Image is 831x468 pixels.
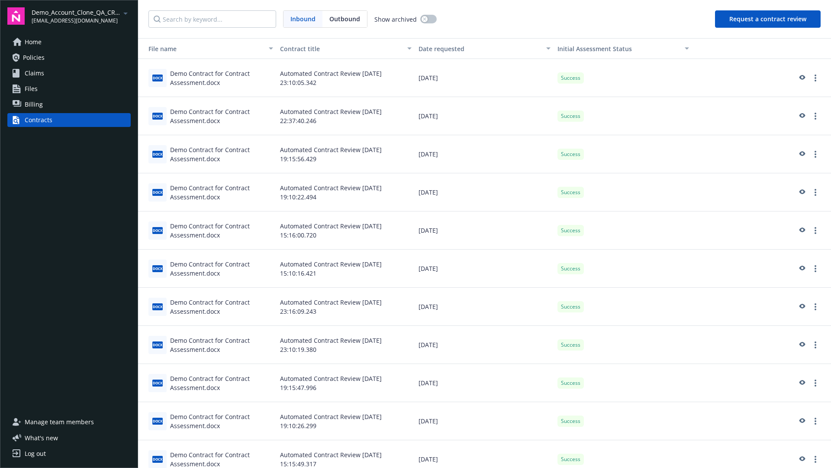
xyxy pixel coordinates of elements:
[32,7,131,25] button: Demo_Account_Clone_QA_CR_Tests_Demo[EMAIL_ADDRESS][DOMAIN_NAME]arrowDropDown
[561,150,580,158] span: Success
[152,341,163,348] span: docx
[415,38,554,59] button: Date requested
[561,265,580,273] span: Success
[152,113,163,119] span: docx
[7,51,131,65] a: Policies
[152,75,163,81] span: docx
[796,73,807,83] a: preview
[810,73,821,83] a: more
[810,149,821,159] a: more
[277,364,415,402] div: Automated Contract Review [DATE] 19:15:47.996
[170,336,273,354] div: Demo Contract for Contract Assessment.docx
[25,447,46,461] div: Log out
[120,8,131,18] a: arrowDropDown
[810,111,821,121] a: more
[25,35,42,49] span: Home
[419,44,541,53] div: Date requested
[277,97,415,135] div: Automated Contract Review [DATE] 22:37:40.246
[25,82,38,96] span: Files
[277,250,415,288] div: Automated Contract Review [DATE] 15:10:16.421
[170,260,273,278] div: Demo Contract for Contract Assessment.docx
[415,59,554,97] div: [DATE]
[25,97,43,111] span: Billing
[23,51,45,65] span: Policies
[561,74,580,82] span: Success
[7,113,131,127] a: Contracts
[415,326,554,364] div: [DATE]
[322,11,367,27] span: Outbound
[796,187,807,198] a: preview
[152,380,163,386] span: docx
[810,454,821,465] a: more
[25,415,94,429] span: Manage team members
[7,82,131,96] a: Files
[152,227,163,234] span: docx
[561,112,580,120] span: Success
[152,265,163,272] span: docx
[561,379,580,387] span: Success
[277,173,415,211] div: Automated Contract Review [DATE] 19:10:22.494
[7,66,131,80] a: Claims
[170,183,273,201] div: Demo Contract for Contract Assessment.docx
[415,288,554,326] div: [DATE]
[170,69,273,87] div: Demo Contract for Contract Assessment.docx
[7,97,131,111] a: Billing
[290,14,316,23] span: Inbound
[557,45,632,53] span: Initial Assessment Status
[152,189,163,195] span: docx
[810,378,821,388] a: more
[32,17,120,25] span: [EMAIL_ADDRESS][DOMAIN_NAME]
[415,97,554,135] div: [DATE]
[142,44,264,53] div: Toggle SortBy
[283,11,322,27] span: Inbound
[7,7,25,25] img: navigator-logo.svg
[152,456,163,462] span: docx
[561,188,580,196] span: Success
[280,44,402,53] div: Contract title
[7,35,131,49] a: Home
[277,211,415,250] div: Automated Contract Review [DATE] 15:16:00.720
[557,44,680,53] div: Toggle SortBy
[170,298,273,316] div: Demo Contract for Contract Assessment.docx
[32,8,120,17] span: Demo_Account_Clone_QA_CR_Tests_Demo
[415,135,554,173] div: [DATE]
[148,10,276,28] input: Search by keyword...
[810,187,821,198] a: more
[277,402,415,440] div: Automated Contract Review [DATE] 19:10:26.299
[7,433,72,442] button: What's new
[25,113,52,127] div: Contracts
[277,326,415,364] div: Automated Contract Review [DATE] 23:10:19.380
[142,44,264,53] div: File name
[796,340,807,350] a: preview
[7,415,131,429] a: Manage team members
[796,263,807,274] a: preview
[415,211,554,250] div: [DATE]
[277,135,415,173] div: Automated Contract Review [DATE] 19:15:56.429
[415,364,554,402] div: [DATE]
[796,225,807,236] a: preview
[796,378,807,388] a: preview
[170,412,273,430] div: Demo Contract for Contract Assessment.docx
[796,302,807,312] a: preview
[561,303,580,311] span: Success
[415,402,554,440] div: [DATE]
[415,250,554,288] div: [DATE]
[810,225,821,236] a: more
[25,433,58,442] span: What ' s new
[170,221,273,240] div: Demo Contract for Contract Assessment.docx
[170,107,273,125] div: Demo Contract for Contract Assessment.docx
[152,418,163,424] span: docx
[152,151,163,157] span: docx
[329,14,360,23] span: Outbound
[277,288,415,326] div: Automated Contract Review [DATE] 23:16:09.243
[374,15,417,24] span: Show archived
[796,416,807,426] a: preview
[796,111,807,121] a: preview
[170,374,273,392] div: Demo Contract for Contract Assessment.docx
[561,455,580,463] span: Success
[796,454,807,465] a: preview
[561,417,580,425] span: Success
[152,303,163,310] span: docx
[810,340,821,350] a: more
